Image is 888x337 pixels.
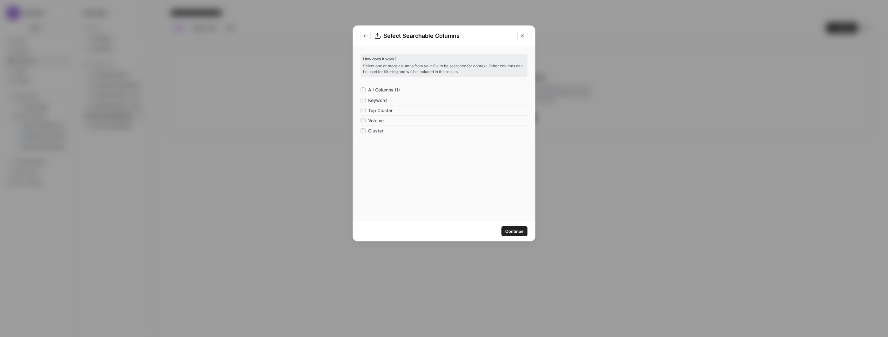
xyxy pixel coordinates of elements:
span: Continue [505,228,524,234]
span: Volume [368,118,384,124]
input: All Columns (1) [361,87,366,92]
span: All Columns (1) [368,87,400,93]
input: Keyword [361,98,366,103]
span: Cluster [368,128,383,134]
span: Top Cluster [368,107,393,114]
input: Top Cluster [361,108,366,113]
input: Volume [361,118,366,123]
button: Close modal [517,31,527,41]
button: Go to previous step [361,31,371,41]
button: Continue [501,226,527,236]
p: Select one or more columns from your file to be searched for context. Other columns can be used f... [363,63,525,75]
div: Select Searchable Columns [374,31,514,40]
p: How does it work? [363,56,525,62]
input: Cluster [361,128,366,133]
span: Keyword [368,97,387,104]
